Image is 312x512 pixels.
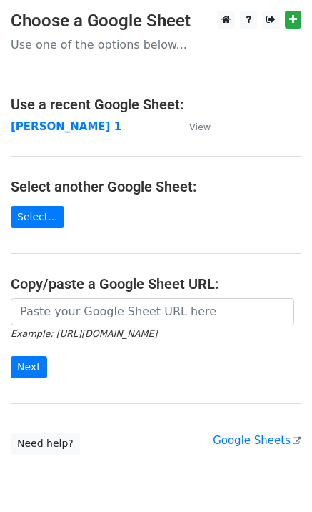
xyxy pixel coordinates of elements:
a: [PERSON_NAME] 1 [11,120,121,133]
h4: Copy/paste a Google Sheet URL: [11,275,301,292]
p: Use one of the options below... [11,37,301,52]
h3: Choose a Google Sheet [11,11,301,31]
a: Google Sheets [213,434,301,447]
small: View [189,122,211,132]
h4: Select another Google Sheet: [11,178,301,195]
a: Select... [11,206,64,228]
a: Need help? [11,433,80,455]
input: Next [11,356,47,378]
input: Paste your Google Sheet URL here [11,298,294,325]
a: View [175,120,211,133]
h4: Use a recent Google Sheet: [11,96,301,113]
small: Example: [URL][DOMAIN_NAME] [11,328,157,339]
